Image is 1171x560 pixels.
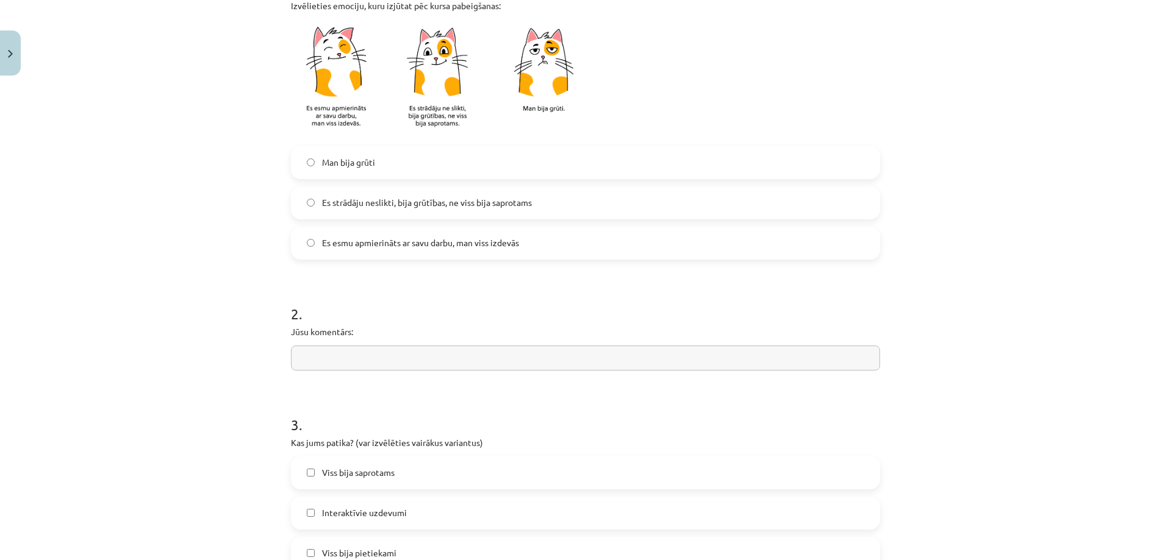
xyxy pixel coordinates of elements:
input: Viss bija saprotams [307,469,315,477]
span: Es esmu apmierināts ar savu darbu, man viss izdevās [322,236,519,249]
input: Es esmu apmierināts ar savu darbu, man viss izdevās [307,239,315,247]
input: Interaktīvie uzdevumi [307,509,315,517]
p: Jūsu komentārs: [291,325,880,338]
span: Viss bija saprotams [322,466,395,479]
span: Viss bija pietiekami [322,547,396,559]
span: Interaktīvie uzdevumi [322,506,407,519]
h1: 2 . [291,284,880,322]
img: icon-close-lesson-0947bae3869378f0d4975bcd49f059093ad1ed9edebbc8119c70593378902aed.svg [8,50,13,58]
input: Es strādāju neslikti, bija grūtības, ne viss bija saprotams [307,199,315,207]
input: Viss bija pietiekami [307,549,315,557]
span: Es strādāju neslikti, bija grūtības, ne viss bija saprotams [322,196,532,209]
span: Man bija grūti [322,156,375,169]
p: Kas jums patika? (var izvēlēties vairākus variantus) [291,436,880,449]
input: Man bija grūti [307,158,315,166]
h1: 3 . [291,395,880,433]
